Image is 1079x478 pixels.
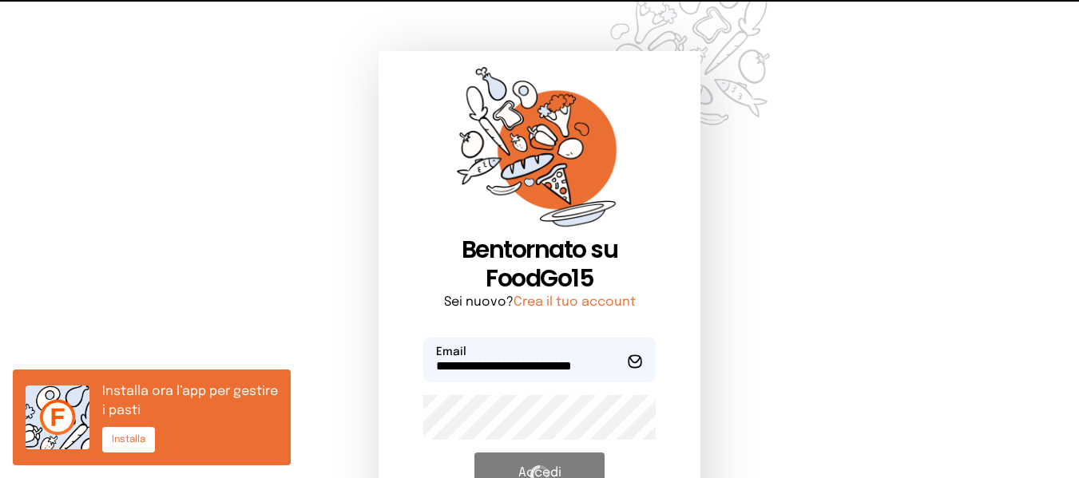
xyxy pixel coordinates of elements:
a: Crea il tuo account [514,295,636,309]
p: Sei nuovo? [423,293,656,312]
img: sticker-orange.65babaf.png [457,67,623,235]
h1: Bentornato su FoodGo15 [423,235,656,293]
img: icon.6af0c3e.png [26,385,89,449]
p: Installa ora l’app per gestire i pasti [102,382,278,421]
button: Installa [102,427,155,452]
